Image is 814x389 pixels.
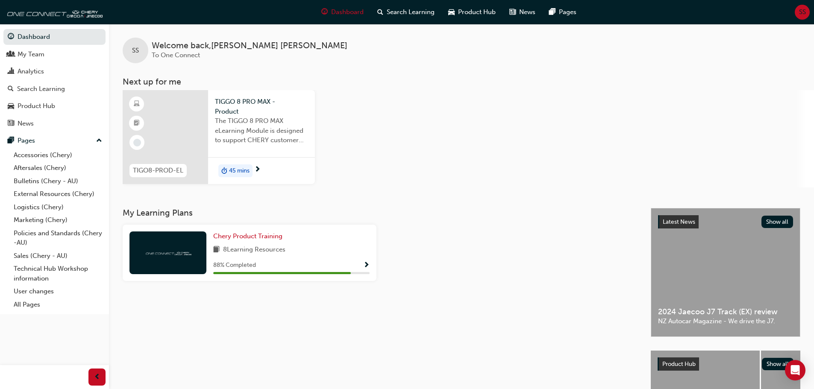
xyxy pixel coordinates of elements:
button: Pages [3,133,106,149]
h3: My Learning Plans [123,208,637,218]
span: SS [132,46,139,56]
span: learningRecordVerb_NONE-icon [133,139,141,146]
a: Marketing (Chery) [10,214,106,227]
span: Show Progress [363,262,370,269]
span: learningResourceType_ELEARNING-icon [134,99,140,110]
span: NZ Autocar Magazine - We drive the J7. [658,316,793,326]
span: car-icon [448,7,455,18]
a: TIGO8-PROD-ELTIGGO 8 PRO MAX - ProductThe TIGGO 8 PRO MAX eLearning Module is designed to support... [123,90,315,184]
img: oneconnect [144,249,191,257]
button: Show all [762,358,794,370]
span: Dashboard [331,7,364,17]
span: TIGGO 8 PRO MAX - Product [215,97,308,116]
a: Aftersales (Chery) [10,161,106,175]
span: News [519,7,535,17]
a: News [3,116,106,132]
span: news-icon [8,120,14,128]
span: guage-icon [8,33,14,41]
span: guage-icon [321,7,328,18]
div: Product Hub [18,101,55,111]
span: Product Hub [458,7,496,17]
a: Dashboard [3,29,106,45]
a: External Resources (Chery) [10,187,106,201]
span: chart-icon [8,68,14,76]
span: pages-icon [8,137,14,145]
h3: Next up for me [109,77,814,87]
span: prev-icon [94,372,100,383]
a: My Team [3,47,106,62]
a: Latest NewsShow all [658,215,793,229]
a: search-iconSearch Learning [370,3,441,21]
a: Logistics (Chery) [10,201,106,214]
a: Policies and Standards (Chery -AU) [10,227,106,249]
button: Show Progress [363,260,370,271]
a: Product HubShow all [658,357,793,371]
span: pages-icon [549,7,555,18]
span: next-icon [254,166,261,174]
span: Chery Product Training [213,232,282,240]
span: news-icon [509,7,516,18]
div: Search Learning [17,84,65,94]
a: car-iconProduct Hub [441,3,503,21]
span: 88 % Completed [213,260,256,270]
a: All Pages [10,298,106,311]
span: duration-icon [221,165,227,176]
a: Accessories (Chery) [10,149,106,162]
a: Sales (Chery - AU) [10,249,106,263]
button: SS [795,5,810,20]
span: 45 mins [229,166,250,176]
div: News [18,119,34,129]
a: User changes [10,285,106,298]
div: Open Intercom Messenger [785,360,805,380]
span: Search Learning [387,7,435,17]
span: search-icon [8,85,14,93]
a: Chery Product Training [213,231,286,241]
span: 2024 Jaecoo J7 Track (EX) review [658,307,793,317]
a: Search Learning [3,81,106,97]
a: Technical Hub Workshop information [10,262,106,285]
span: The TIGGO 8 PRO MAX eLearning Module is designed to support CHERY customer facing staff with the ... [215,116,308,145]
span: SS [799,7,806,17]
span: people-icon [8,51,14,58]
span: search-icon [377,7,383,18]
span: 8 Learning Resources [223,245,285,255]
a: pages-iconPages [542,3,583,21]
span: book-icon [213,245,220,255]
span: To One Connect [152,51,200,59]
div: Analytics [18,67,44,76]
span: Latest News [663,218,695,225]
a: guage-iconDashboard [314,3,370,21]
span: Pages [559,7,576,17]
span: Welcome back , [PERSON_NAME] [PERSON_NAME] [152,41,347,51]
span: booktick-icon [134,118,140,129]
div: Pages [18,136,35,146]
span: up-icon [96,135,102,146]
div: My Team [18,50,44,59]
a: news-iconNews [503,3,542,21]
button: DashboardMy TeamAnalyticsSearch LearningProduct HubNews [3,27,106,133]
a: Analytics [3,64,106,79]
a: Product Hub [3,98,106,114]
a: Latest NewsShow all2024 Jaecoo J7 Track (EX) reviewNZ Autocar Magazine - We drive the J7. [651,208,800,337]
a: Bulletins (Chery - AU) [10,175,106,188]
span: car-icon [8,102,14,110]
span: TIGO8-PROD-EL [133,166,183,175]
span: Product Hub [662,360,696,368]
img: oneconnect [4,3,103,20]
button: Show all [761,216,793,228]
